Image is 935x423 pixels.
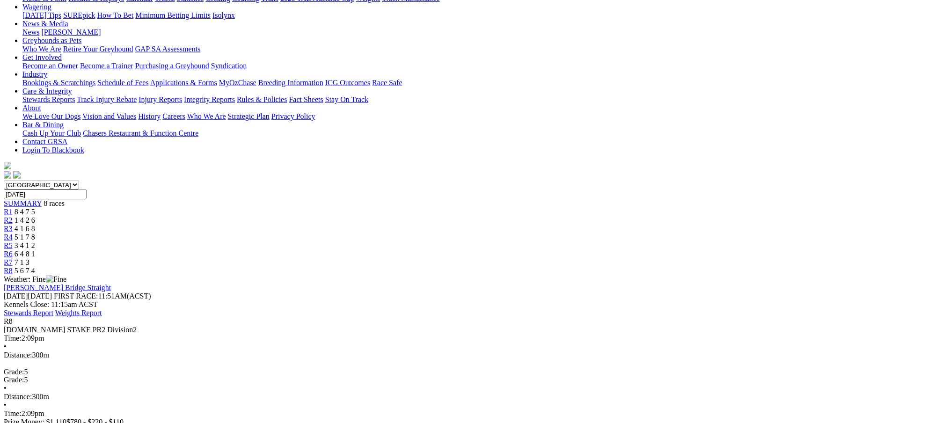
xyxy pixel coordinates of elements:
[228,112,270,120] a: Strategic Plan
[22,62,78,70] a: Become an Owner
[4,267,13,275] a: R8
[54,292,98,300] span: FIRST RACE:
[22,104,41,112] a: About
[258,79,323,87] a: Breeding Information
[15,208,35,216] span: 8 4 7 5
[15,225,35,233] span: 4 1 6 8
[54,292,151,300] span: 11:51AM(ACST)
[139,95,182,103] a: Injury Reports
[4,233,13,241] a: R4
[4,199,42,207] a: SUMMARY
[22,79,95,87] a: Bookings & Scratchings
[4,385,7,393] span: •
[22,112,80,120] a: We Love Our Dogs
[4,326,931,334] div: [DOMAIN_NAME] STAKE PR2 Division2
[150,79,217,87] a: Applications & Forms
[4,343,7,350] span: •
[4,208,13,216] a: R1
[325,95,368,103] a: Stay On Track
[15,250,35,258] span: 6 4 8 1
[4,351,32,359] span: Distance:
[22,138,67,146] a: Contact GRSA
[22,36,81,44] a: Greyhounds as Pets
[15,216,35,224] span: 1 4 2 6
[4,334,931,343] div: 2:09pm
[289,95,323,103] a: Fact Sheets
[22,112,931,121] div: About
[4,410,931,418] div: 2:09pm
[4,300,931,309] div: Kennels Close: 11:15am ACST
[80,62,133,70] a: Become a Trainer
[4,284,111,292] a: [PERSON_NAME] Bridge Straight
[63,45,133,53] a: Retire Your Greyhound
[13,171,21,179] img: twitter.svg
[4,410,22,418] span: Time:
[44,199,65,207] span: 8 races
[22,3,51,11] a: Wagering
[77,95,137,103] a: Track Injury Rebate
[22,95,75,103] a: Stewards Reports
[138,112,161,120] a: History
[4,216,13,224] a: R2
[4,393,32,401] span: Distance:
[4,376,931,385] div: 5
[22,79,931,87] div: Industry
[97,11,134,19] a: How To Bet
[4,376,24,384] span: Grade:
[372,79,402,87] a: Race Safe
[22,53,62,61] a: Get Involved
[22,87,72,95] a: Care & Integrity
[22,70,47,78] a: Industry
[135,45,201,53] a: GAP SA Assessments
[4,250,13,258] a: R6
[4,275,66,283] span: Weather: Fine
[4,334,22,342] span: Time:
[162,112,185,120] a: Careers
[46,275,66,284] img: Fine
[184,95,235,103] a: Integrity Reports
[22,45,931,53] div: Greyhounds as Pets
[4,258,13,266] a: R7
[212,11,235,19] a: Isolynx
[4,401,7,409] span: •
[22,11,931,20] div: Wagering
[325,79,370,87] a: ICG Outcomes
[15,258,29,266] span: 7 1 3
[97,79,148,87] a: Schedule of Fees
[55,309,102,317] a: Weights Report
[4,368,931,376] div: 5
[135,62,209,70] a: Purchasing a Greyhound
[187,112,226,120] a: Who We Are
[15,233,35,241] span: 5 1 7 8
[271,112,315,120] a: Privacy Policy
[237,95,287,103] a: Rules & Policies
[4,162,11,169] img: logo-grsa-white.png
[15,267,35,275] span: 5 6 7 4
[22,45,61,53] a: Who We Are
[82,112,136,120] a: Vision and Values
[4,171,11,179] img: facebook.svg
[22,20,68,28] a: News & Media
[4,368,24,376] span: Grade:
[4,190,87,199] input: Select date
[22,62,931,70] div: Get Involved
[41,28,101,36] a: [PERSON_NAME]
[83,129,198,137] a: Chasers Restaurant & Function Centre
[4,351,931,359] div: 300m
[22,28,931,36] div: News & Media
[135,11,211,19] a: Minimum Betting Limits
[4,225,13,233] a: R3
[219,79,256,87] a: MyOzChase
[4,309,53,317] a: Stewards Report
[4,241,13,249] a: R5
[211,62,247,70] a: Syndication
[22,146,84,154] a: Login To Blackbook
